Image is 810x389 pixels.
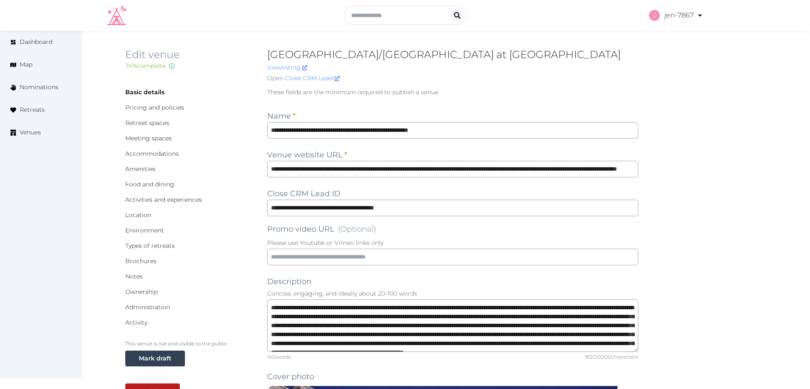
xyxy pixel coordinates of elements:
[125,351,185,366] button: Mark draft
[267,188,340,200] label: Close CRM Lead ID
[125,273,143,280] a: Notes
[125,134,172,142] a: Meeting spaces
[125,226,164,234] a: Environment
[125,62,165,70] span: 74 % complete
[125,288,158,296] a: Ownership
[125,104,184,111] a: Pricing and policies
[125,319,147,326] a: Activity
[125,257,156,265] a: Brochures
[585,354,638,360] div: 912 / 20000 characters
[125,150,179,157] a: Accommodations
[267,371,314,383] label: Cover photo
[125,88,164,96] a: Basic details
[267,64,307,71] a: Viewlisting
[125,211,151,219] a: Location
[125,180,174,188] a: Food and dining
[125,303,170,311] a: Administration
[20,128,41,137] span: Venues
[125,119,169,127] a: Retreat spaces
[267,223,376,235] label: Promo video URL
[125,242,175,250] a: Types of retreats
[139,354,171,363] div: Mark draft
[267,276,311,287] label: Description
[20,105,45,114] span: Retreats
[20,38,52,46] span: Dashboard
[125,48,254,61] h2: Edit venue
[338,224,376,234] span: (Optional)
[267,149,347,161] label: Venue website URL
[649,3,703,27] a: jen-7867
[20,83,58,92] span: Nominations
[267,48,639,61] h2: [GEOGRAPHIC_DATA]/[GEOGRAPHIC_DATA] at [GEOGRAPHIC_DATA]
[285,74,340,83] a: Close CRM Lead
[267,74,283,83] span: Open
[125,196,202,203] a: Activities and experiences
[267,354,291,360] div: 140 words
[267,238,639,247] p: Please use Youtube or Vimeo links only
[267,289,639,298] p: Concise, engaging, and ideally about 20-100 words
[125,165,156,173] a: Amenities
[267,110,296,122] label: Name
[20,60,32,69] span: Map
[267,88,639,96] p: These fields are the minimum required to publish a venue
[125,340,254,347] p: This venue is live and visible to the public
